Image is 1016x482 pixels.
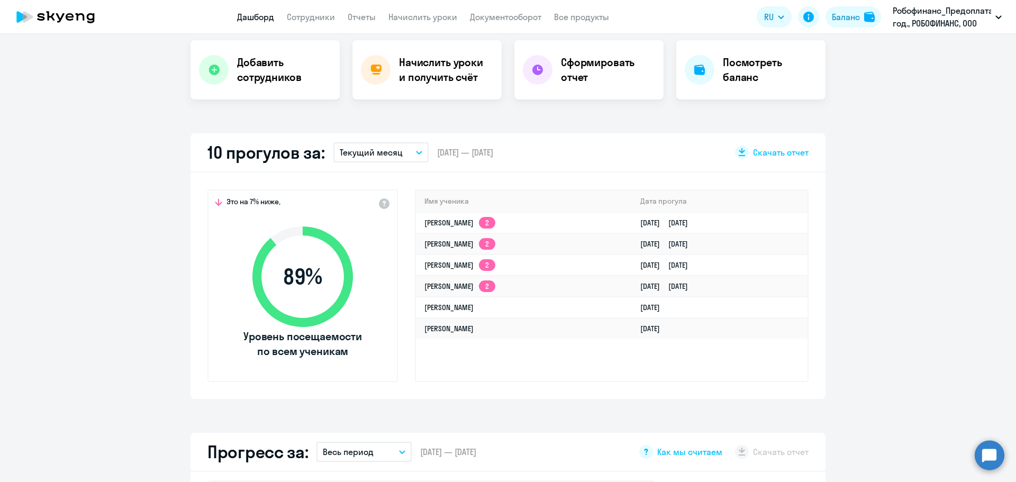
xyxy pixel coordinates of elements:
[316,442,412,462] button: Весь период
[470,12,541,22] a: Документооборот
[640,281,696,291] a: [DATE][DATE]
[640,239,696,249] a: [DATE][DATE]
[657,446,722,458] span: Как мы считаем
[554,12,609,22] a: Все продукты
[479,259,495,271] app-skyeng-badge: 2
[323,445,374,458] p: Весь период
[287,12,335,22] a: Сотрудники
[753,147,809,158] span: Скачать отчет
[640,260,696,270] a: [DATE][DATE]
[723,55,817,85] h4: Посмотреть баланс
[479,280,495,292] app-skyeng-badge: 2
[237,12,274,22] a: Дашборд
[424,281,495,291] a: [PERSON_NAME]2
[479,217,495,229] app-skyeng-badge: 2
[420,446,476,458] span: [DATE] — [DATE]
[242,264,364,289] span: 89 %
[864,12,875,22] img: balance
[640,218,696,228] a: [DATE][DATE]
[825,6,881,28] button: Балансbalance
[632,190,808,212] th: Дата прогула
[640,324,668,333] a: [DATE]
[887,4,1007,30] button: Робофинанс_Предоплата_Договор_2025 год., РОБОФИНАНС, ООО
[226,197,280,210] span: Это на 7% ниже,
[424,303,474,312] a: [PERSON_NAME]
[479,238,495,250] app-skyeng-badge: 2
[757,6,792,28] button: RU
[640,303,668,312] a: [DATE]
[207,142,325,163] h2: 10 прогулов за:
[388,12,457,22] a: Начислить уроки
[207,441,308,462] h2: Прогресс за:
[832,11,860,23] div: Баланс
[424,260,495,270] a: [PERSON_NAME]2
[561,55,655,85] h4: Сформировать отчет
[340,146,403,159] p: Текущий месяц
[416,190,632,212] th: Имя ученика
[424,324,474,333] a: [PERSON_NAME]
[764,11,774,23] span: RU
[424,218,495,228] a: [PERSON_NAME]2
[424,239,495,249] a: [PERSON_NAME]2
[437,147,493,158] span: [DATE] — [DATE]
[348,12,376,22] a: Отчеты
[242,329,364,359] span: Уровень посещаемости по всем ученикам
[893,4,991,30] p: Робофинанс_Предоплата_Договор_2025 год., РОБОФИНАНС, ООО
[237,55,331,85] h4: Добавить сотрудников
[399,55,491,85] h4: Начислить уроки и получить счёт
[333,142,429,162] button: Текущий месяц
